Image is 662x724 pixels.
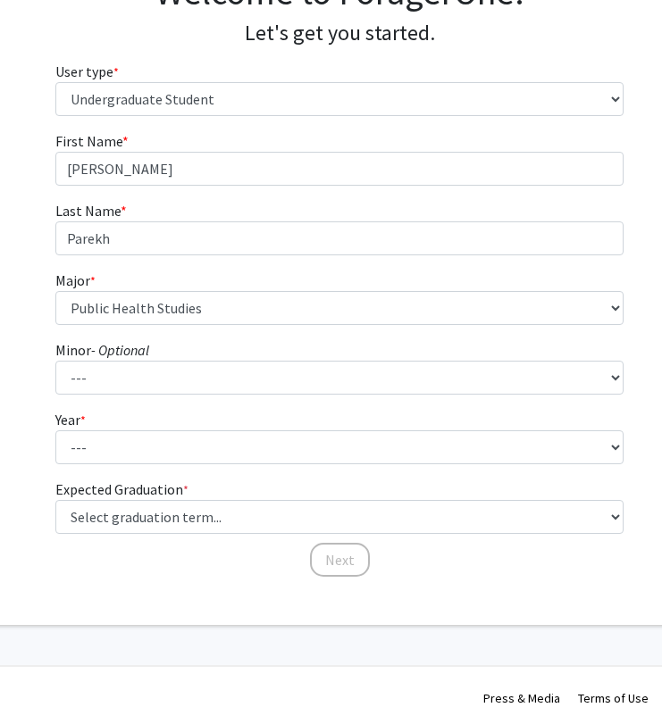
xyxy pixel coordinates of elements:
[55,61,119,82] label: User type
[55,479,189,500] label: Expected Graduation
[483,690,560,706] a: Press & Media
[55,21,624,46] h4: Let's get you started.
[55,270,96,291] label: Major
[578,690,649,706] a: Terms of Use
[55,132,122,150] span: First Name
[13,644,76,711] iframe: Chat
[55,409,86,430] label: Year
[55,202,121,220] span: Last Name
[91,341,149,359] i: - Optional
[55,339,149,361] label: Minor
[310,543,370,577] button: Next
